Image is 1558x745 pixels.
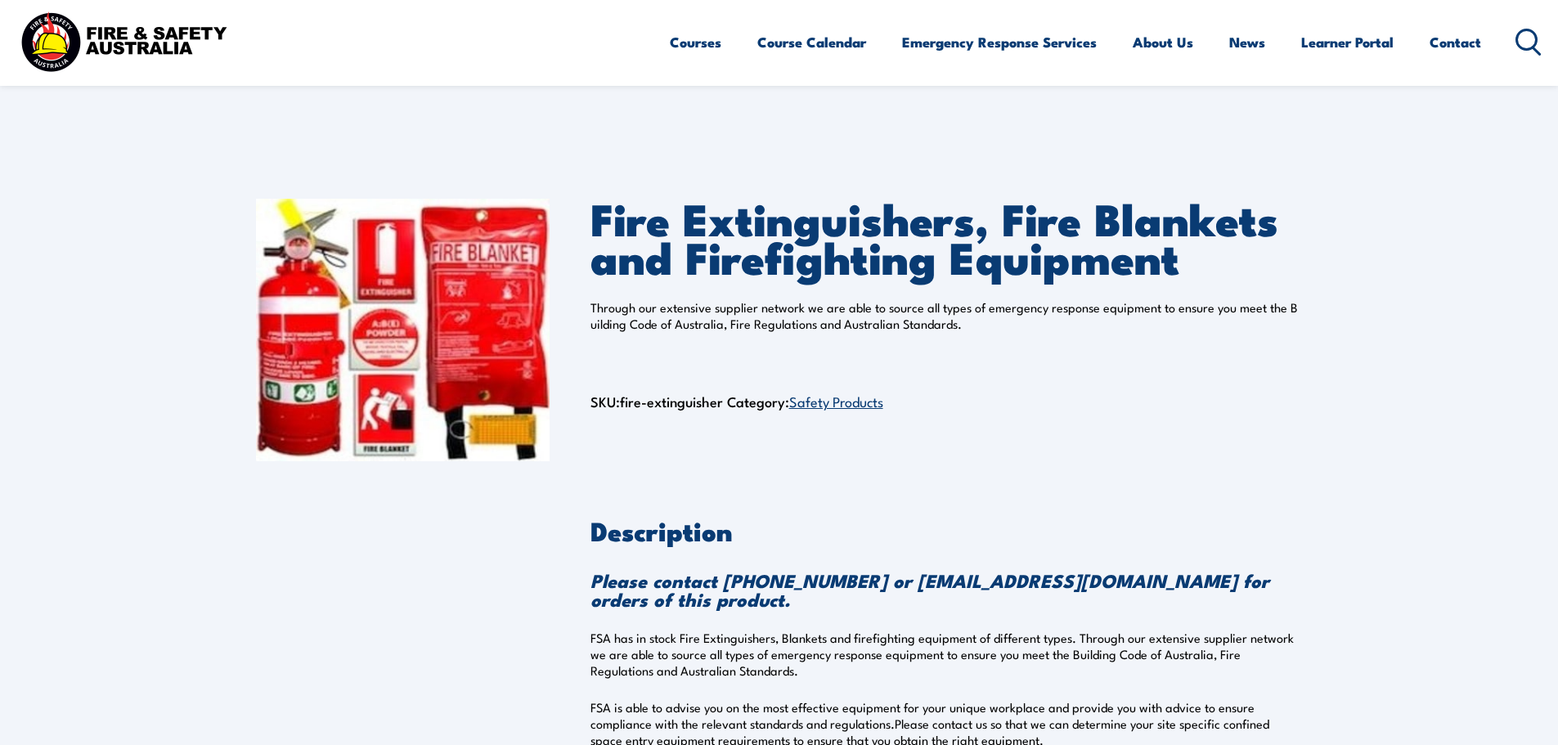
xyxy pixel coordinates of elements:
span: SKU: [590,391,723,411]
a: News [1229,20,1265,64]
a: Safety Products [789,391,883,411]
a: About Us [1133,20,1193,64]
span: fire-extinguisher [620,391,723,411]
strong: Please contact [PHONE_NUMBER] or [EMAIL_ADDRESS][DOMAIN_NAME] for orders of this product. [590,566,1269,613]
img: Fire Extinguishers, Fire Blankets and Firefighting Equipment [256,199,550,461]
a: Contact [1430,20,1481,64]
a: Emergency Response Services [902,20,1097,64]
a: Course Calendar [757,20,866,64]
p: Through our extensive supplier network we are able to source all types of emergency response equi... [590,299,1303,332]
p: FSA has in stock Fire Extinguishers, Blankets and firefighting equipment of different types. Thro... [590,630,1303,679]
h1: Fire Extinguishers, Fire Blankets and Firefighting Equipment [590,199,1303,275]
span: Category: [727,391,883,411]
a: Courses [670,20,721,64]
h2: Description [590,518,1303,541]
a: Learner Portal [1301,20,1394,64]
